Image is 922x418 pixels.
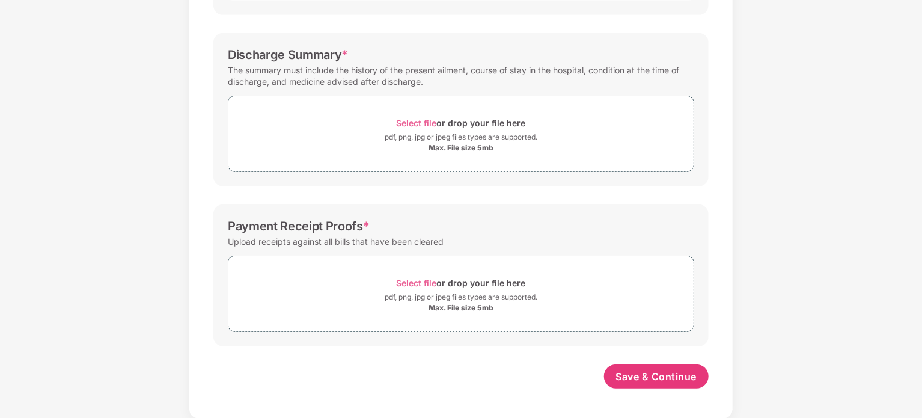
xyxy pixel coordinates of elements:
div: Max. File size 5mb [429,303,493,313]
div: or drop your file here [397,275,526,291]
span: Save & Continue [616,370,697,383]
button: Save & Continue [604,364,709,389]
div: or drop your file here [397,115,526,131]
span: Select fileor drop your file herepdf, png, jpg or jpeg files types are supported.Max. File size 5mb [228,265,694,322]
div: pdf, png, jpg or jpeg files types are supported. [385,291,537,303]
div: pdf, png, jpg or jpeg files types are supported. [385,131,537,143]
span: Select fileor drop your file herepdf, png, jpg or jpeg files types are supported.Max. File size 5mb [228,105,694,162]
span: Select file [397,118,437,128]
div: Payment Receipt Proofs [228,219,370,233]
div: Discharge Summary [228,48,348,62]
span: Select file [397,278,437,288]
div: Upload receipts against all bills that have been cleared [228,233,444,250]
div: Max. File size 5mb [429,143,493,153]
div: The summary must include the history of the present ailment, course of stay in the hospital, cond... [228,62,694,90]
